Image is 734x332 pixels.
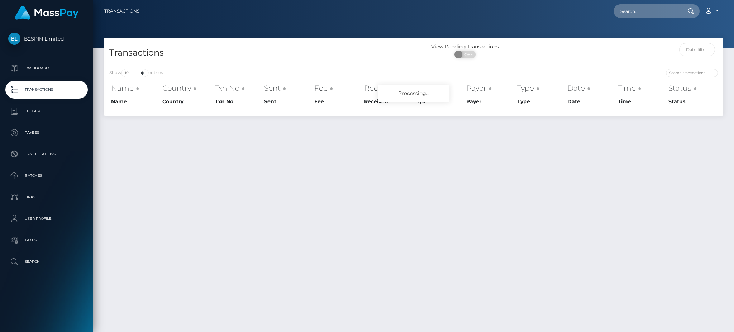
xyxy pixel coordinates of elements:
[614,4,681,18] input: Search...
[5,81,88,99] a: Transactions
[362,81,416,95] th: Received
[666,69,718,77] input: Search transactions
[5,188,88,206] a: Links
[121,69,148,77] select: Showentries
[8,256,85,267] p: Search
[5,145,88,163] a: Cancellations
[5,102,88,120] a: Ledger
[414,43,517,51] div: View Pending Transactions
[109,47,408,59] h4: Transactions
[5,59,88,77] a: Dashboard
[566,81,616,95] th: Date
[262,96,313,107] th: Sent
[109,96,161,107] th: Name
[5,231,88,249] a: Taxes
[667,81,718,95] th: Status
[8,192,85,203] p: Links
[679,43,715,56] input: Date filter
[667,96,718,107] th: Status
[464,96,515,107] th: Payer
[5,167,88,185] a: Batches
[104,4,139,19] a: Transactions
[378,85,449,102] div: Processing...
[616,81,667,95] th: Time
[8,33,20,45] img: B2SPIN Limited
[8,63,85,73] p: Dashboard
[8,170,85,181] p: Batches
[8,235,85,246] p: Taxes
[8,106,85,117] p: Ledger
[313,81,362,95] th: Fee
[415,81,464,95] th: F/X
[313,96,362,107] th: Fee
[464,81,515,95] th: Payer
[213,81,263,95] th: Txn No
[566,96,616,107] th: Date
[616,96,667,107] th: Time
[109,81,161,95] th: Name
[161,81,213,95] th: Country
[362,96,416,107] th: Received
[8,127,85,138] p: Payees
[515,81,566,95] th: Type
[109,69,163,77] label: Show entries
[5,124,88,142] a: Payees
[5,35,88,42] span: B2SPIN Limited
[5,210,88,228] a: User Profile
[213,96,263,107] th: Txn No
[8,149,85,160] p: Cancellations
[8,213,85,224] p: User Profile
[515,96,566,107] th: Type
[262,81,313,95] th: Sent
[5,253,88,271] a: Search
[15,6,78,20] img: MassPay Logo
[458,51,476,58] span: OFF
[161,96,213,107] th: Country
[8,84,85,95] p: Transactions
